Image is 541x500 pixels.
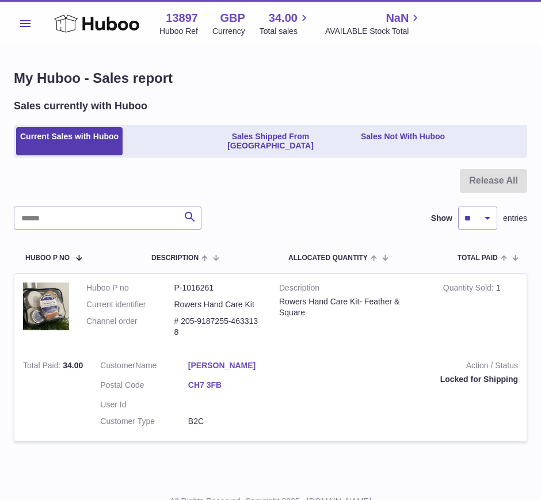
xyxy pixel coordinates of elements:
[279,296,426,318] div: Rowers Hand Care Kit- Feather & Square
[23,361,63,373] strong: Total Paid
[100,380,188,394] dt: Postal Code
[151,254,199,262] span: Description
[100,360,188,374] dt: Name
[288,254,368,262] span: ALLOCATED Quantity
[279,283,426,296] strong: Description
[186,127,355,156] a: Sales Shipped From [GEOGRAPHIC_DATA]
[260,10,311,37] a: 34.00 Total sales
[260,26,311,37] span: Total sales
[174,316,262,338] dd: # 205-9187255-4633138
[63,361,83,370] span: 34.00
[188,360,276,371] a: [PERSON_NAME]
[100,399,188,410] dt: User Id
[386,10,409,26] span: NaN
[220,10,245,26] strong: GBP
[159,26,198,37] div: Huboo Ref
[23,283,69,330] img: il_fullxfull.5603997955_dj5x.jpg
[435,274,527,352] td: 1
[188,416,276,427] dd: B2C
[325,26,422,37] span: AVAILABLE Stock Total
[458,254,498,262] span: Total paid
[100,416,188,427] dt: Customer Type
[14,69,527,87] h1: My Huboo - Sales report
[357,127,449,156] a: Sales Not With Huboo
[25,254,70,262] span: Huboo P no
[100,361,135,370] span: Customer
[293,374,518,385] div: Locked for Shipping
[174,283,262,293] dd: P-1016261
[86,316,174,338] dt: Channel order
[269,10,298,26] span: 34.00
[174,299,262,310] dd: Rowers Hand Care Kit
[86,283,174,293] dt: Huboo P no
[188,380,276,391] a: CH7 3FB
[16,127,123,156] a: Current Sales with Huboo
[14,99,147,113] h2: Sales currently with Huboo
[503,213,527,224] span: entries
[325,10,422,37] a: NaN AVAILABLE Stock Total
[443,283,496,295] strong: Quantity Sold
[86,299,174,310] dt: Current identifier
[293,360,518,374] strong: Action / Status
[166,10,198,26] strong: 13897
[212,26,245,37] div: Currency
[431,213,452,224] label: Show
